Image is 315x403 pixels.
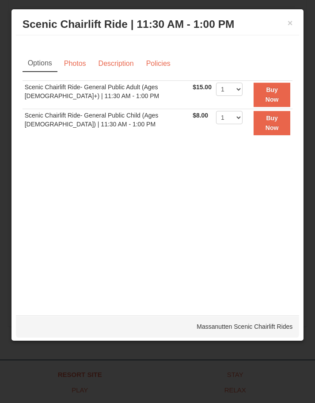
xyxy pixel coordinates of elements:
[58,55,92,72] a: Photos
[193,84,212,91] span: $15.00
[23,81,190,109] td: Scenic Chairlift Ride- General Public Adult (Ages [DEMOGRAPHIC_DATA]+) | 11:30 AM - 1:00 PM
[193,112,208,119] span: $8.00
[93,55,140,72] a: Description
[254,83,290,107] button: Buy Now
[140,55,176,72] a: Policies
[23,109,190,137] td: Scenic Chairlift Ride- General Public Child (Ages [DEMOGRAPHIC_DATA]) | 11:30 AM - 1:00 PM
[23,55,57,72] a: Options
[288,19,293,27] button: ×
[16,316,300,338] div: Massanutten Scenic Chairlift Rides
[254,111,290,135] button: Buy Now
[23,18,293,31] h3: Scenic Chairlift Ride | 11:30 AM - 1:00 PM
[266,114,279,131] strong: Buy Now
[266,86,279,103] strong: Buy Now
